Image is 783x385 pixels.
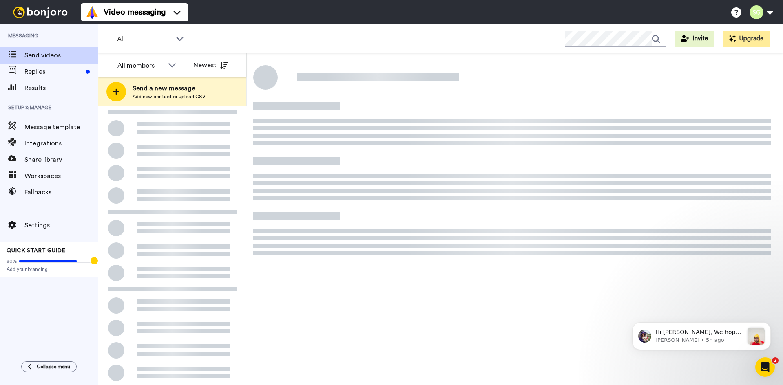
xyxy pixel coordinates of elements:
span: All [117,34,172,44]
span: Replies [24,67,82,77]
span: Message template [24,122,98,132]
img: bj-logo-header-white.svg [10,7,71,18]
span: Fallbacks [24,187,98,197]
span: Share library [24,155,98,165]
span: Add your branding [7,266,91,273]
iframe: Intercom live chat [755,357,775,377]
span: Settings [24,220,98,230]
span: QUICK START GUIDE [7,248,65,253]
span: 80% [7,258,17,264]
div: All members [117,61,164,70]
button: Upgrade [723,31,770,47]
div: Tooltip anchor [91,257,98,264]
span: 2 [772,357,779,364]
button: Newest [187,57,234,73]
iframe: Intercom notifications message [620,306,783,363]
span: Send a new message [133,84,206,93]
span: Collapse menu [37,363,70,370]
span: Integrations [24,139,98,148]
img: vm-color.svg [86,6,99,19]
button: Collapse menu [21,361,77,372]
span: Add new contact or upload CSV [133,93,206,100]
span: Workspaces [24,171,98,181]
span: Video messaging [104,7,166,18]
span: Results [24,83,98,93]
button: Invite [675,31,714,47]
span: Send videos [24,51,98,60]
